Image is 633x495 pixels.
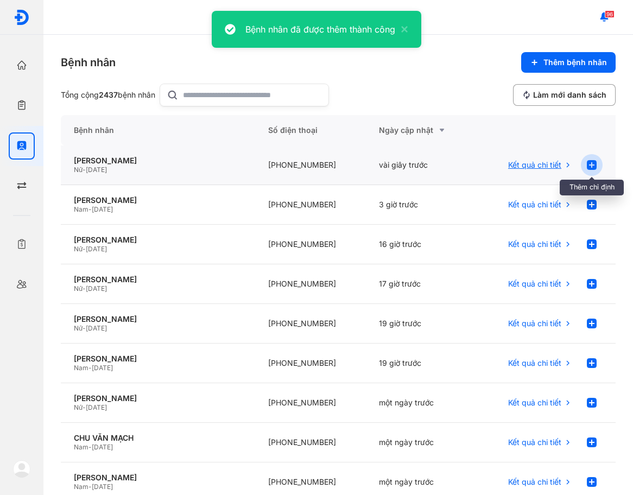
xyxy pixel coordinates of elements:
div: Bệnh nhân đã được thêm thành công [245,23,395,36]
div: Bệnh nhân [61,115,255,145]
div: Bệnh nhân [61,55,116,70]
button: Làm mới danh sách [513,84,616,106]
div: 16 giờ trước [366,225,477,264]
div: [PERSON_NAME] [74,394,242,403]
span: 96 [605,10,615,18]
span: Kết quả chi tiết [508,279,561,289]
span: [DATE] [86,284,107,293]
span: Nữ [74,166,83,174]
span: Nam [74,483,88,491]
span: Nam [74,364,88,372]
div: [PHONE_NUMBER] [255,423,366,462]
span: - [83,166,86,174]
div: [PHONE_NUMBER] [255,225,366,264]
div: [PERSON_NAME] [74,235,242,245]
span: Kết quả chi tiết [508,358,561,368]
span: Kết quả chi tiết [508,239,561,249]
span: - [88,483,92,491]
div: 17 giờ trước [366,264,477,304]
span: - [83,245,86,253]
button: close [395,23,408,36]
div: một ngày trước [366,383,477,423]
span: [DATE] [92,205,113,213]
button: Thêm bệnh nhân [521,52,616,73]
div: [PHONE_NUMBER] [255,304,366,344]
div: vài giây trước [366,145,477,185]
div: 19 giờ trước [366,304,477,344]
span: - [88,364,92,372]
span: [DATE] [86,403,107,411]
span: Nam [74,205,88,213]
div: [PERSON_NAME] [74,354,242,364]
span: - [88,443,92,451]
div: CHU VĂN MẠCH [74,433,242,443]
div: Ngày cập nhật [379,124,464,137]
span: [DATE] [92,483,113,491]
span: Nữ [74,284,83,293]
span: [DATE] [86,166,107,174]
div: một ngày trước [366,423,477,462]
div: [PERSON_NAME] [74,195,242,205]
span: Thêm bệnh nhân [543,58,607,67]
div: [PERSON_NAME] [74,314,242,324]
div: [PHONE_NUMBER] [255,264,366,304]
div: [PHONE_NUMBER] [255,185,366,225]
div: [PHONE_NUMBER] [255,145,366,185]
div: Số điện thoại [255,115,366,145]
span: Nữ [74,403,83,411]
img: logo [14,9,30,26]
span: Kết quả chi tiết [508,200,561,210]
span: Làm mới danh sách [533,90,606,100]
div: [PHONE_NUMBER] [255,383,366,423]
div: [PERSON_NAME] [74,473,242,483]
span: [DATE] [92,443,113,451]
div: [PHONE_NUMBER] [255,344,366,383]
div: 3 giờ trước [366,185,477,225]
span: Nữ [74,245,83,253]
span: - [83,324,86,332]
span: Nam [74,443,88,451]
span: Kết quả chi tiết [508,477,561,487]
span: - [83,403,86,411]
span: - [83,284,86,293]
span: Kết quả chi tiết [508,160,561,170]
span: Nữ [74,324,83,332]
span: Kết quả chi tiết [508,319,561,328]
span: [DATE] [86,324,107,332]
img: logo [13,460,30,478]
div: [PERSON_NAME] [74,156,242,166]
span: - [88,205,92,213]
span: Kết quả chi tiết [508,398,561,408]
div: Tổng cộng bệnh nhân [61,90,155,100]
span: [DATE] [86,245,107,253]
div: [PERSON_NAME] [74,275,242,284]
span: [DATE] [92,364,113,372]
div: 19 giờ trước [366,344,477,383]
span: Kết quả chi tiết [508,437,561,447]
span: 2437 [99,90,118,99]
